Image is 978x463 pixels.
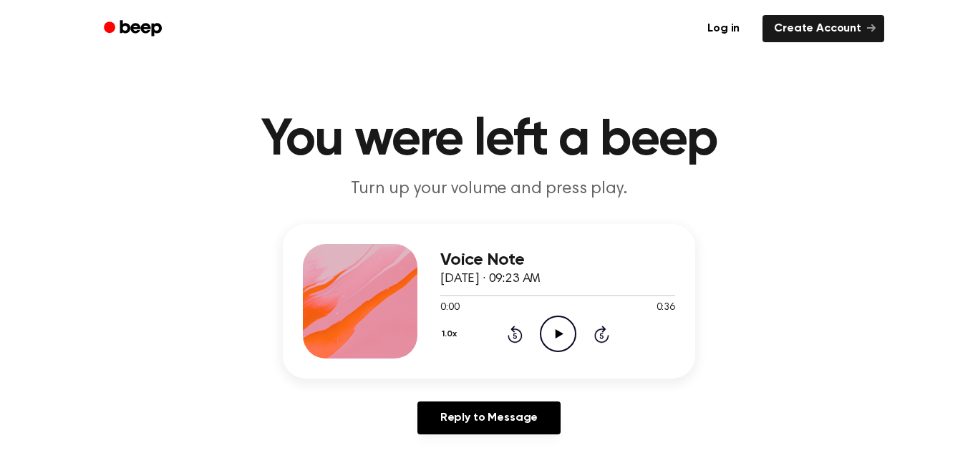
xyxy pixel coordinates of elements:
[440,273,541,286] span: [DATE] · 09:23 AM
[94,15,175,43] a: Beep
[693,12,754,45] a: Log in
[440,250,675,270] h3: Voice Note
[417,401,561,434] a: Reply to Message
[440,301,459,316] span: 0:00
[122,114,856,166] h1: You were left a beep
[440,322,462,346] button: 1.0x
[762,15,884,42] a: Create Account
[214,177,764,201] p: Turn up your volume and press play.
[657,301,675,316] span: 0:36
